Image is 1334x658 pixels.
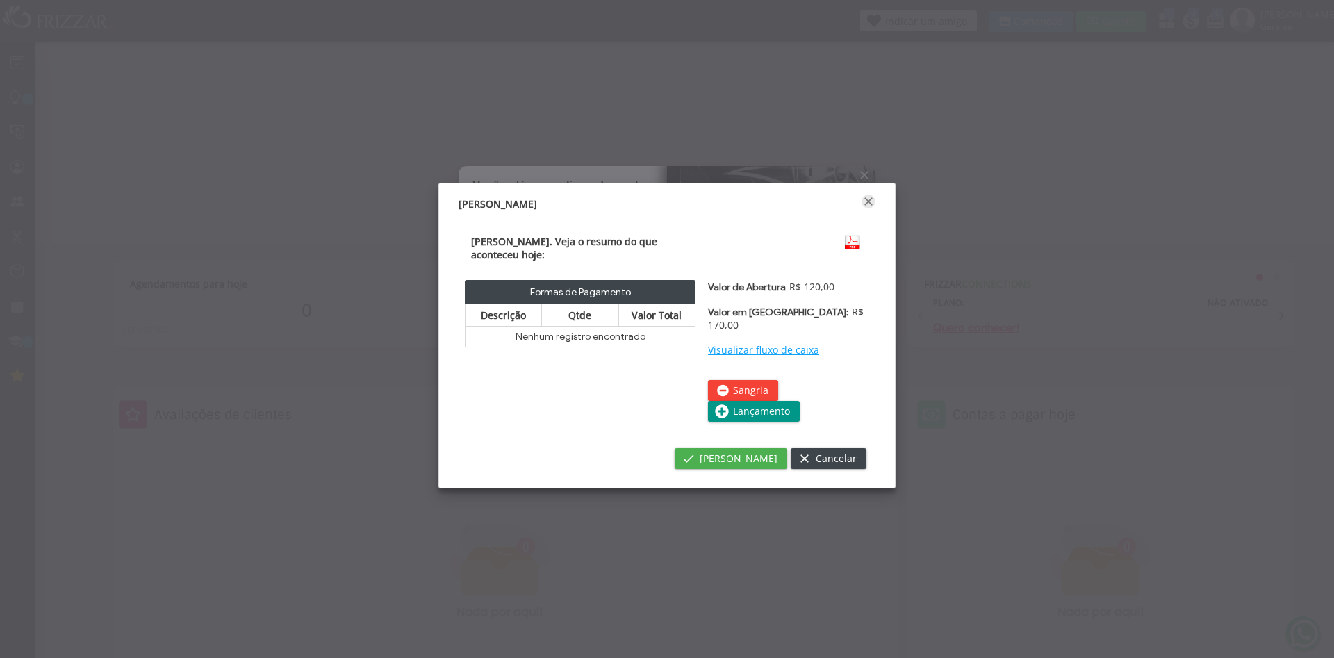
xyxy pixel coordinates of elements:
th: Valor Total [618,304,695,326]
span: [PERSON_NAME] [459,197,537,211]
button: Cancelar [791,448,866,469]
th: Qtde [542,304,618,326]
span: Valor Total [632,309,682,322]
span: R$ 170,00 [708,305,864,331]
button: Sangria [708,380,778,401]
span: Lançamento [733,401,790,422]
td: Nenhum registro encontrado [466,326,695,347]
button: [PERSON_NAME] [675,448,787,469]
span: Cancelar [816,448,857,469]
span: R$ 120,00 [786,280,834,293]
div: Formas de Pagamento [465,280,695,304]
span: Sangria [733,380,768,401]
span: Qtde [568,309,591,322]
label: Valor de Abertura [708,281,786,293]
img: Gerar PDF [842,235,863,250]
span: [PERSON_NAME] [700,448,777,469]
a: Fechar [862,195,875,208]
a: Visualizar fluxo de caixa [708,343,819,356]
span: [PERSON_NAME]. Veja o resumo do que aconteceu hoje: [471,235,657,261]
button: Lançamento [708,401,800,422]
span: Descrição [481,309,526,322]
th: Descrição [466,304,542,326]
label: Valor em [GEOGRAPHIC_DATA]: [708,306,848,318]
